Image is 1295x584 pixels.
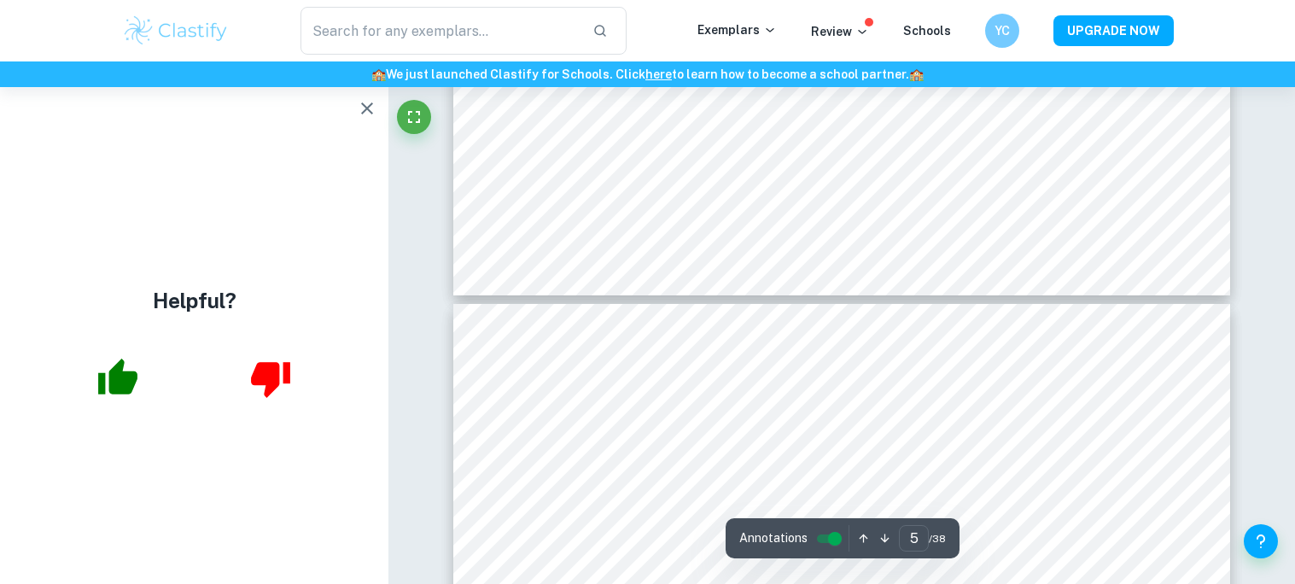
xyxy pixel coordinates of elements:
[122,14,230,48] img: Clastify logo
[992,21,1012,40] h6: YC
[697,20,777,39] p: Exemplars
[985,14,1019,48] button: YC
[929,531,946,546] span: / 38
[909,67,924,81] span: 🏫
[1244,524,1278,558] button: Help and Feedback
[371,67,386,81] span: 🏫
[153,285,236,316] h4: Helpful?
[811,22,869,41] p: Review
[3,65,1292,84] h6: We just launched Clastify for Schools. Click to learn how to become a school partner.
[397,100,431,134] button: Fullscreen
[739,529,808,547] span: Annotations
[903,24,951,38] a: Schools
[645,67,672,81] a: here
[300,7,580,55] input: Search for any exemplars...
[1053,15,1174,46] button: UPGRADE NOW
